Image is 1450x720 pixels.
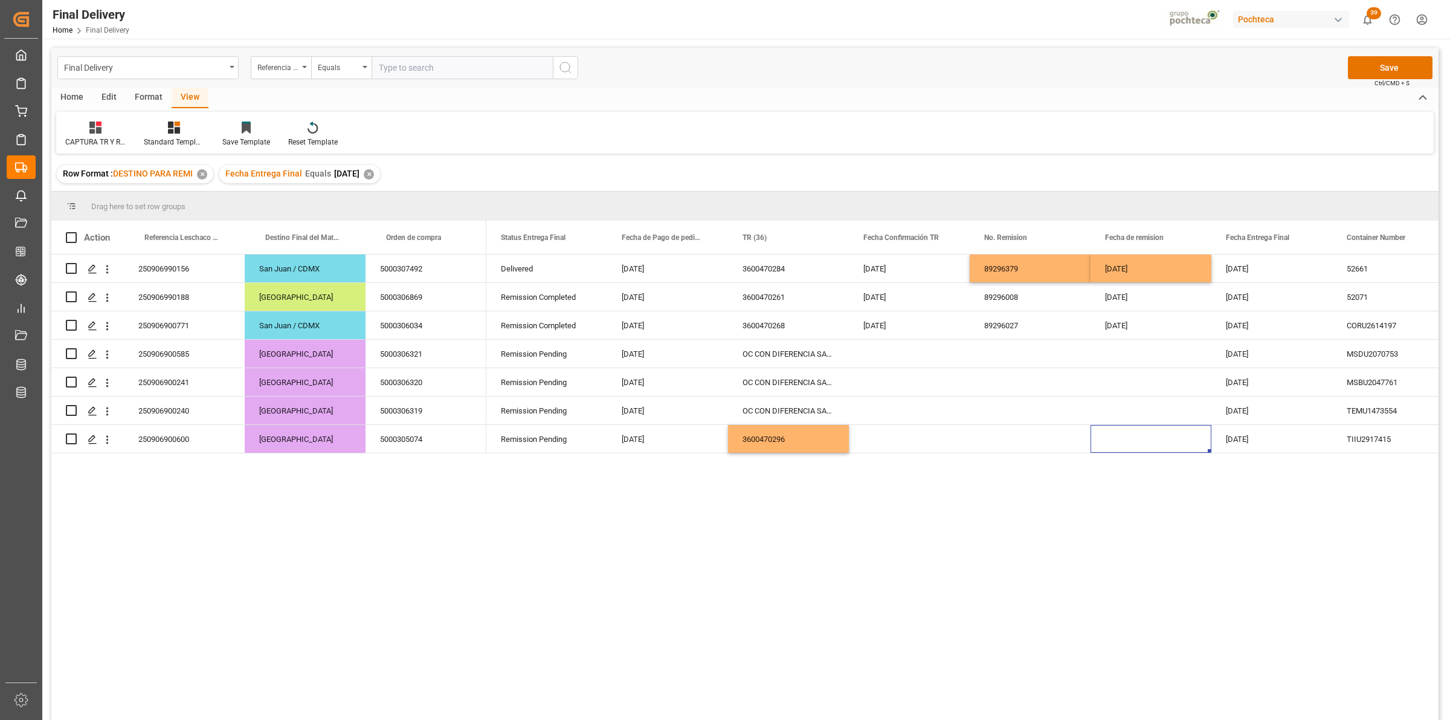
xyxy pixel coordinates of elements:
[607,283,728,311] div: [DATE]
[113,169,193,178] span: DESTINO PARA REMI
[1374,79,1410,88] span: Ctrl/CMD + S
[126,88,172,108] div: Format
[245,255,366,282] div: San Juan / CDMX
[245,425,366,453] div: [GEOGRAPHIC_DATA]
[1091,283,1211,311] div: [DATE]
[53,26,72,34] a: Home
[222,137,270,148] div: Save Template
[1367,7,1381,19] span: 39
[124,311,245,339] div: 250906900771
[501,233,565,242] span: Status Entrega Final
[245,368,366,396] div: [GEOGRAPHIC_DATA]
[366,340,486,368] div: 5000306321
[65,137,126,148] div: CAPTURA TR Y RETRASO CON ENTREGA Y SUCURSAL
[334,169,359,178] span: [DATE]
[51,283,486,311] div: Press SPACE to select this row.
[124,368,245,396] div: 250906900241
[743,233,767,242] span: TR (36)
[1354,6,1381,33] button: show 39 new notifications
[366,425,486,453] div: 5000305074
[486,397,607,424] div: Remission Pending
[1211,368,1332,396] div: [DATE]
[863,233,939,242] span: Fecha Confirmación TR
[728,340,849,368] div: OC CON DIFERENCIA SAP vs FACT
[51,340,486,368] div: Press SPACE to select this row.
[318,59,359,73] div: Equals
[245,397,366,424] div: [GEOGRAPHIC_DATA]
[51,255,486,283] div: Press SPACE to select this row.
[849,255,970,282] div: [DATE]
[728,425,849,453] div: 3600470296
[245,340,366,368] div: [GEOGRAPHIC_DATA]
[305,169,331,178] span: Equals
[1347,233,1405,242] span: Container Number
[728,311,849,339] div: 3600470268
[607,255,728,282] div: [DATE]
[1211,425,1332,453] div: [DATE]
[124,397,245,424] div: 250906900240
[622,233,703,242] span: Fecha de Pago de pedimento
[63,169,113,178] span: Row Format :
[1165,9,1225,30] img: pochtecaImg.jpg_1689854062.jpg
[311,56,372,79] button: open menu
[1233,8,1354,31] button: Pochteca
[984,233,1027,242] span: No. Remision
[970,283,1091,311] div: 89296008
[607,397,728,424] div: [DATE]
[245,311,366,339] div: San Juan / CDMX
[849,283,970,311] div: [DATE]
[92,88,126,108] div: Edit
[84,232,110,243] div: Action
[486,368,607,396] div: Remission Pending
[1211,397,1332,424] div: [DATE]
[124,340,245,368] div: 250906900585
[53,5,129,24] div: Final Delivery
[728,255,849,282] div: 3600470284
[91,202,185,211] span: Drag here to set row groups
[366,397,486,424] div: 5000306319
[553,56,578,79] button: search button
[486,311,607,339] div: Remission Completed
[970,255,1091,282] div: 89296379
[124,425,245,453] div: 250906900600
[607,340,728,368] div: [DATE]
[51,311,486,340] div: Press SPACE to select this row.
[1381,6,1408,33] button: Help Center
[265,233,340,242] span: Destino Final del Material
[64,59,225,74] div: Final Delivery
[124,255,245,282] div: 250906990156
[366,283,486,311] div: 5000306869
[57,56,239,79] button: open menu
[225,169,302,178] span: Fecha Entrega Final
[970,311,1091,339] div: 89296027
[728,397,849,424] div: OC CON DIFERENCIA SAP vs FACT
[51,368,486,397] div: Press SPACE to select this row.
[257,59,298,73] div: Referencia Leschaco (Impo)
[1348,56,1432,79] button: Save
[486,425,607,453] div: Remission Pending
[849,311,970,339] div: [DATE]
[245,283,366,311] div: [GEOGRAPHIC_DATA]
[172,88,208,108] div: View
[1211,311,1332,339] div: [DATE]
[728,368,849,396] div: OC CON DIFERENCIA SAP vs FACT
[607,311,728,339] div: [DATE]
[607,368,728,396] div: [DATE]
[366,255,486,282] div: 5000307492
[366,311,486,339] div: 5000306034
[607,425,728,453] div: [DATE]
[1211,340,1332,368] div: [DATE]
[1211,283,1332,311] div: [DATE]
[366,368,486,396] div: 5000306320
[51,88,92,108] div: Home
[1233,11,1349,28] div: Pochteca
[288,137,338,148] div: Reset Template
[486,340,607,368] div: Remission Pending
[364,169,374,180] div: ✕
[124,283,245,311] div: 250906990188
[51,425,486,453] div: Press SPACE to select this row.
[1211,255,1332,282] div: [DATE]
[144,137,204,148] div: Standard Templates
[1091,311,1211,339] div: [DATE]
[251,56,311,79] button: open menu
